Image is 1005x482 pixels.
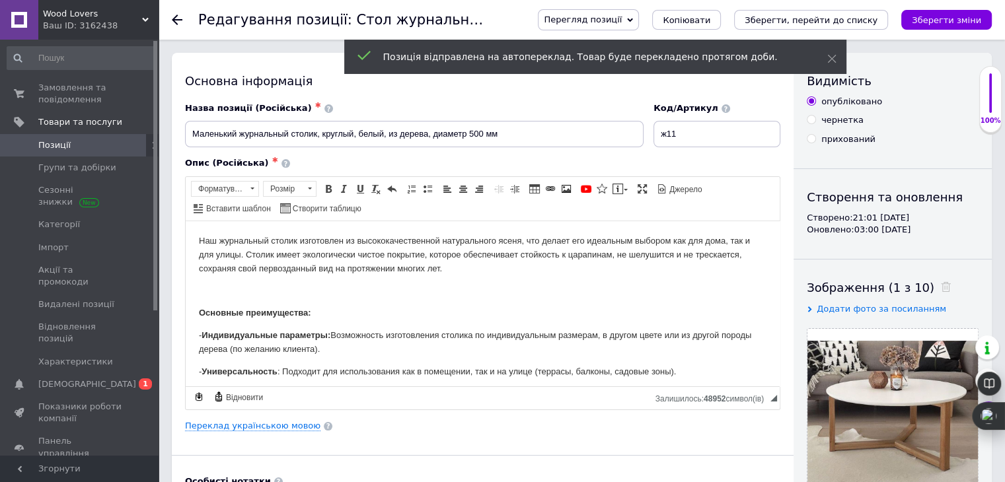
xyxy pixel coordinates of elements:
[186,221,780,386] iframe: Редактор, 1E3C6994-D897-4650-9186-7C084572DBA7
[38,242,69,254] span: Імпорт
[456,182,470,196] a: По центру
[13,13,581,274] body: Редактор, 1E3C6994-D897-4650-9186-7C084572DBA7
[264,182,303,196] span: Розмір
[527,182,542,196] a: Таблиця
[337,182,352,196] a: Курсив (Ctrl+I)
[38,184,122,208] span: Сезонні знижки
[43,8,142,20] span: Wood Lovers
[38,82,122,106] span: Замовлення та повідомлення
[652,10,721,30] button: Копіювати
[807,212,979,224] div: Створено: 21:01 [DATE]
[16,145,92,155] strong: Универсальность
[383,50,794,63] div: Позиція відправлена на автопереклад. Товар буде перекладено протягом доби.
[901,10,992,30] button: Зберегти зміни
[185,73,780,89] div: Основна інформація
[272,156,278,164] span: ✱
[663,15,710,25] span: Копіювати
[38,264,122,288] span: Акції та промокоди
[472,182,486,196] a: По правому краю
[420,182,435,196] a: Вставити/видалити маркований список
[38,401,122,425] span: Показники роботи компанії
[979,66,1002,133] div: 100% Якість заповнення
[821,114,864,126] div: чернетка
[191,181,259,197] a: Форматування
[43,20,159,32] div: Ваш ID: 3162438
[492,182,506,196] a: Зменшити відступ
[38,298,114,310] span: Видалені позиції
[653,103,718,113] span: Код/Артикул
[507,182,522,196] a: Збільшити відступ
[655,182,704,196] a: Джерело
[734,10,888,30] button: Зберегти, перейти до списку
[912,15,981,25] i: Зберегти зміни
[770,395,777,401] span: Потягніть для зміни розмірів
[38,435,122,459] span: Панель управління
[7,46,156,70] input: Пошук
[559,182,574,196] a: Зображення
[224,392,263,403] span: Відновити
[13,144,581,158] p: - : Подходит для использования как в помещении, так и на улице (террасы, балконы, садовые зоны).
[185,103,312,113] span: Назва позиції (Російська)
[611,182,630,196] a: Вставити повідомлення
[353,182,367,196] a: Підкреслений (Ctrl+U)
[544,15,622,24] span: Перегляд позиції
[13,108,581,135] p: - Возможность изготовления столика по индивидуальным размерам, в другом цвете или из другой пород...
[807,189,979,205] div: Створення та оновлення
[655,391,770,403] div: Кiлькiсть символiв
[38,356,113,368] span: Характеристики
[38,116,122,128] span: Товари та послуги
[315,101,321,110] span: ✱
[404,182,419,196] a: Вставити/видалити нумерований список
[192,182,246,196] span: Форматування
[807,279,979,296] div: Зображення (1 з 10)
[321,182,336,196] a: Жирний (Ctrl+B)
[821,133,875,145] div: прихований
[543,182,558,196] a: Вставити/Редагувати посилання (Ctrl+L)
[291,203,361,215] span: Створити таблицю
[185,158,269,168] span: Опис (Російська)
[817,304,946,314] span: Додати фото за посиланням
[38,139,71,151] span: Позиції
[198,12,909,28] h1: Редагування позиції: Стол журнальний круглый белый из масива дерева ясень 800х800х470 мм
[38,162,116,174] span: Групи та добірки
[211,390,265,404] a: Відновити
[139,378,152,390] span: 1
[579,182,593,196] a: Додати відео з YouTube
[807,224,979,236] div: Оновлено: 03:00 [DATE]
[172,15,182,25] div: Повернутися назад
[263,181,316,197] a: Розмір
[440,182,455,196] a: По лівому краю
[16,109,145,119] strong: Индивидуальные параметры:
[13,13,581,54] p: Наш журнальный столик изготовлен из высококачественной натурального ясеня, что делает его идеальн...
[192,390,206,404] a: Зробити резервну копію зараз
[278,201,363,215] a: Створити таблицю
[185,421,320,431] a: Переклад українською мовою
[192,201,273,215] a: Вставити шаблон
[38,321,122,345] span: Відновлення позицій
[807,73,979,89] div: Видимість
[13,86,126,96] strong: Основные преимущества:
[38,219,80,230] span: Категорії
[821,96,882,108] div: опубліковано
[745,15,877,25] i: Зберегти, перейти до списку
[385,182,399,196] a: Повернути (Ctrl+Z)
[204,203,271,215] span: Вставити шаблон
[369,182,383,196] a: Видалити форматування
[38,378,136,390] span: [DEMOGRAPHIC_DATA]
[595,182,609,196] a: Вставити іконку
[635,182,650,196] a: Максимізувати
[980,116,1001,125] div: 100%
[185,121,644,147] input: Наприклад, H&M жіноча сукня зелена 38 розмір вечірня максі з блискітками
[704,394,726,403] span: 48952
[667,184,702,195] span: Джерело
